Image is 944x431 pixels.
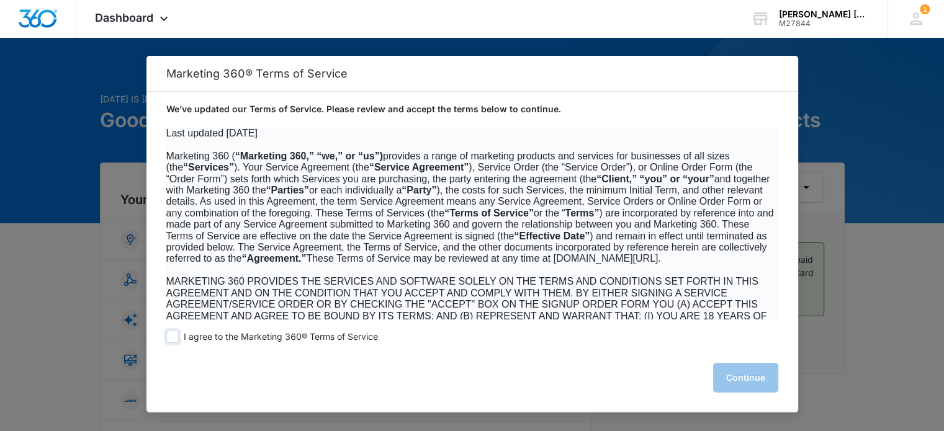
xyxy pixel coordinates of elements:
[166,128,258,138] span: Last updated [DATE]
[241,253,306,264] b: “Agreement.”
[565,208,600,218] b: Terms”
[266,185,308,195] b: “Parties”
[779,19,870,28] div: account id
[920,4,930,14] div: notifications count
[166,67,778,80] h2: Marketing 360® Terms of Service
[920,4,930,14] span: 1
[514,231,590,241] b: “Effective Date”
[779,9,870,19] div: account name
[235,151,383,161] b: “Marketing 360,” “we,” or “us”)
[166,103,778,115] p: We’ve updated our Terms of Service. Please review and accept the terms below to continue.
[95,11,153,24] span: Dashboard
[184,331,378,343] span: I agree to the Marketing 360® Terms of Service
[166,276,773,367] span: MARKETING 360 PROVIDES THE SERVICES AND SOFTWARE SOLELY ON THE TERMS AND CONDITIONS SET FORTH IN ...
[596,174,714,184] b: “Client,” “you” or “your”
[369,162,469,172] b: “Service Agreement”
[183,162,234,172] b: “Services”
[713,363,778,393] button: Continue
[166,151,774,264] span: Marketing 360 ( provides a range of marketing products and services for businesses of all sizes (...
[402,185,436,195] b: “Party”
[444,208,534,218] b: “Terms of Service”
